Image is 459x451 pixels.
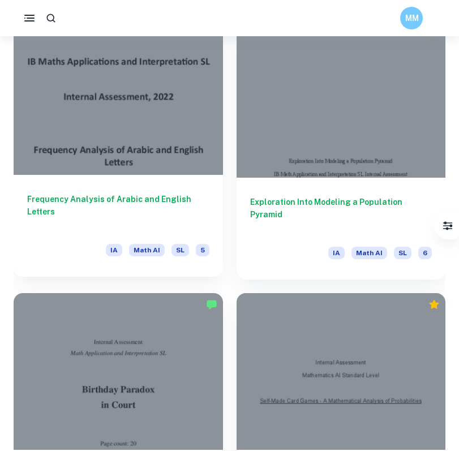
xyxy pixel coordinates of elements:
a: Frequency Analysis of Arabic and English LettersIAMath AISL5 [14,21,223,280]
span: IA [106,244,122,256]
span: SL [171,244,189,256]
span: Math AI [351,247,387,259]
h6: MM [405,12,418,24]
img: Marked [206,299,217,310]
button: Filter [436,214,459,237]
span: 5 [196,244,209,256]
div: Premium [428,299,440,310]
span: IA [328,247,345,259]
a: Exploration Into Modeling a Population PyramidIAMath AISL6 [237,21,446,280]
h6: Exploration Into Modeling a Population Pyramid [250,196,432,233]
span: SL [394,247,411,259]
h6: Frequency Analysis of Arabic and English Letters [27,193,209,230]
div: Premium [428,27,440,38]
span: 6 [418,247,432,259]
button: MM [400,7,423,29]
span: Math AI [129,244,165,256]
